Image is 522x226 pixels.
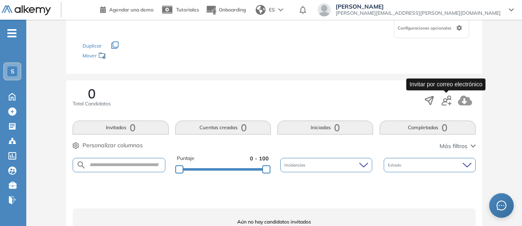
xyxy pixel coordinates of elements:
span: [PERSON_NAME][EMAIL_ADDRESS][PERSON_NAME][DOMAIN_NAME] [336,10,501,16]
img: world [256,5,266,15]
button: Personalizar columnas [73,141,143,150]
div: Incidencias [280,158,372,172]
span: Incidencias [284,162,307,168]
button: Iniciadas0 [277,121,373,135]
span: [PERSON_NAME] [336,3,501,10]
span: 0 [88,87,96,100]
span: S [11,68,14,75]
button: Invitados0 [73,121,168,135]
span: Agendar una demo [109,7,153,13]
span: Más filtros [440,142,467,151]
div: Mover [82,49,165,64]
span: ES [269,6,275,14]
div: Configuraciones opcionales [394,18,469,38]
i: - [7,32,16,34]
button: Cuentas creadas0 [175,121,271,135]
img: arrow [278,8,283,11]
a: Agendar una demo [100,4,153,14]
button: Más filtros [440,142,476,151]
span: Puntaje [177,155,195,162]
span: Total Candidatos [73,100,111,107]
span: message [497,201,506,210]
span: Tutoriales [176,7,199,13]
span: Duplicar [82,43,101,49]
span: 0 - 100 [250,155,269,162]
button: Onboarding [206,1,246,19]
button: Completadas0 [380,121,475,135]
span: Personalizar columnas [82,141,143,150]
span: Onboarding [219,7,246,13]
div: Estado [384,158,476,172]
span: Aún no hay candidatos invitados [73,218,475,226]
span: Configuraciones opcionales [398,25,453,31]
img: Logo [2,5,51,16]
span: Estado [388,162,403,168]
div: Invitar por correo electrónico [406,78,485,90]
img: SEARCH_ALT [76,160,86,170]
